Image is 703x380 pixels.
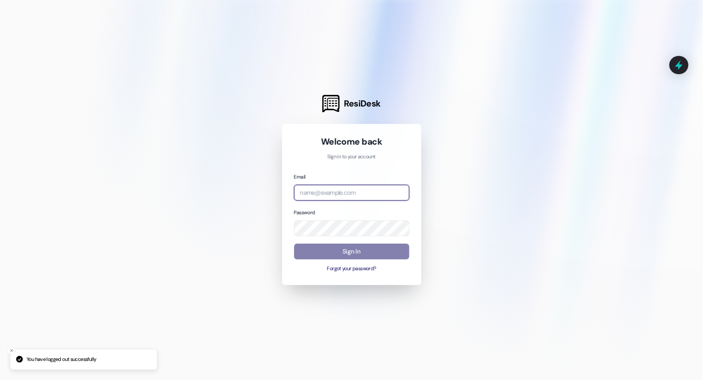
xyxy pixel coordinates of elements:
[294,244,409,260] button: Sign In
[344,98,381,109] span: ResiDesk
[294,174,306,180] label: Email
[27,356,96,363] p: You have logged out successfully
[322,95,340,112] img: ResiDesk Logo
[7,346,16,355] button: Close toast
[294,265,409,273] button: Forgot your password?
[294,185,409,201] input: name@example.com
[294,153,409,161] p: Sign in to your account
[294,209,315,216] label: Password
[294,136,409,148] h1: Welcome back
